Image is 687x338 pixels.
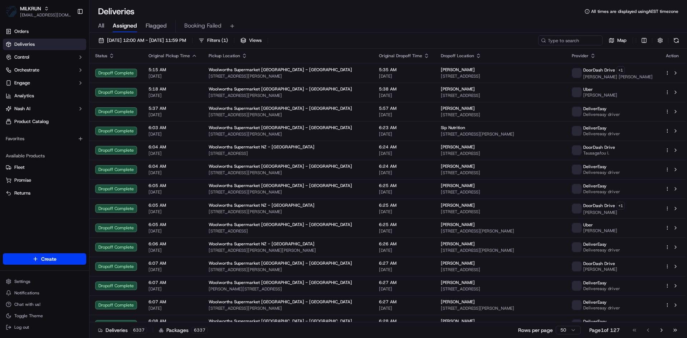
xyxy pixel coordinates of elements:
img: MILKRUN [6,6,17,17]
span: 5:57 AM [379,106,429,111]
span: 6:26 AM [379,241,429,247]
span: All [98,21,104,30]
span: [DATE] [148,286,197,292]
span: [STREET_ADDRESS][PERSON_NAME] [441,248,560,253]
span: [PERSON_NAME] [441,86,475,92]
span: Toggle Theme [14,313,43,319]
span: [PERSON_NAME] [441,260,475,266]
span: DoorDash Drive [583,261,615,266]
span: MILKRUN [20,5,41,12]
span: [PERSON_NAME] [441,280,475,285]
span: Sip Nutrition [441,125,465,131]
span: [STREET_ADDRESS][PERSON_NAME] [209,189,367,195]
button: Returns [3,187,86,199]
span: [DATE] [148,151,197,156]
span: [STREET_ADDRESS][PERSON_NAME] [209,170,367,176]
a: Orders [3,26,86,37]
a: Deliveries [3,39,86,50]
p: Rows per page [518,327,553,334]
span: [DATE] [148,228,197,234]
span: Woolworths Supermarket [GEOGRAPHIC_DATA] - [GEOGRAPHIC_DATA] [209,86,352,92]
span: [DATE] [379,73,429,79]
span: [STREET_ADDRESS] [441,73,560,79]
span: 6:07 AM [148,280,197,285]
span: 6:04 AM [148,144,197,150]
span: [DATE] [379,286,429,292]
span: [DATE] [148,209,197,215]
button: Promise [3,175,86,186]
span: [STREET_ADDRESS][PERSON_NAME] [209,209,367,215]
span: Status [95,53,107,59]
span: [PERSON_NAME] [441,318,475,324]
span: Delivereasy driver [583,170,620,175]
span: [DATE] [379,189,429,195]
span: [PERSON_NAME] [441,163,475,169]
span: Woolworths Supermarket NZ - [GEOGRAPHIC_DATA] [209,241,315,247]
span: Filters [207,37,228,44]
span: [DATE] [379,93,429,98]
span: Dropoff Location [441,53,474,59]
span: Delivereasy driver [583,131,620,137]
span: DeliverEasy [583,299,606,305]
span: DeliverEasy [583,319,606,324]
button: Settings [3,276,86,286]
span: [STREET_ADDRESS] [441,209,560,215]
span: [DATE] [148,189,197,195]
span: 5:38 AM [379,86,429,92]
span: Create [41,255,57,263]
span: 6:23 AM [379,125,429,131]
span: Delivereasy driver [583,286,620,292]
span: [STREET_ADDRESS] [441,93,560,98]
button: Engage [3,77,86,89]
span: [STREET_ADDRESS] [441,189,560,195]
span: Pickup Location [209,53,240,59]
span: [STREET_ADDRESS] [441,170,560,176]
button: Chat with us! [3,299,86,309]
button: MILKRUNMILKRUN[EMAIL_ADDRESS][DOMAIN_NAME] [3,3,74,20]
button: Log out [3,322,86,332]
span: [DATE] [379,267,429,273]
span: [DATE] [148,73,197,79]
span: Product Catalog [14,118,49,125]
span: [DATE] [379,170,429,176]
span: [DATE] [148,170,197,176]
span: Orders [14,28,29,35]
span: [STREET_ADDRESS] [441,286,560,292]
span: Nash AI [14,106,30,112]
span: Returns [14,190,30,196]
span: Views [249,37,262,44]
span: Uber [583,87,593,92]
span: DeliverEasy [583,183,606,189]
a: Fleet [6,164,83,171]
span: Woolworths Supermarket [GEOGRAPHIC_DATA] - [GEOGRAPHIC_DATA] [209,125,352,131]
button: Fleet [3,162,86,173]
span: Delivereasy driver [583,247,620,253]
span: 6:27 AM [379,280,429,285]
div: 6337 [191,327,208,333]
span: [PERSON_NAME] [583,228,617,234]
span: [STREET_ADDRESS][PERSON_NAME] [209,131,367,137]
span: [DATE] [379,131,429,137]
span: DoorDash Drive [583,203,615,209]
button: +1 [617,66,625,74]
span: DoorDash Drive [583,67,615,73]
span: Original Pickup Time [148,53,190,59]
span: 6:24 AM [379,163,429,169]
div: 6337 [131,327,147,333]
span: [STREET_ADDRESS][PERSON_NAME] [441,305,560,311]
span: [DATE] 12:00 AM - [DATE] 11:59 PM [107,37,186,44]
span: Woolworths Supermarket [GEOGRAPHIC_DATA] - [GEOGRAPHIC_DATA] [209,260,352,266]
span: [STREET_ADDRESS] [441,112,560,118]
span: Log out [14,324,29,330]
span: [DATE] [148,112,197,118]
span: DeliverEasy [583,125,606,131]
span: 6:25 AM [379,202,429,208]
span: [DATE] [148,267,197,273]
span: 6:03 AM [148,125,197,131]
span: [PERSON_NAME] [441,106,475,111]
span: All times are displayed using AEST timezone [591,9,678,14]
span: [DATE] [379,305,429,311]
button: Toggle Theme [3,311,86,321]
span: 6:08 AM [148,318,197,324]
span: [STREET_ADDRESS] [441,267,560,273]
